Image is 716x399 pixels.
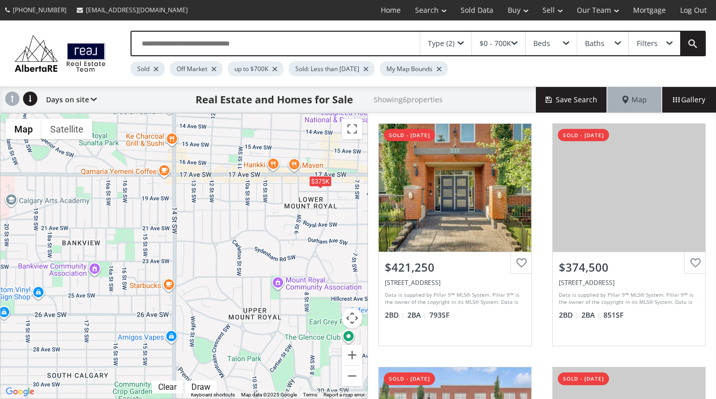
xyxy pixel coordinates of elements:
[559,259,699,275] div: $374,500
[156,382,179,392] div: Clear
[228,61,284,76] div: up to $700K
[533,40,550,47] div: Beds
[542,113,716,357] a: sold - [DATE]$374,500[STREET_ADDRESS]Data is supplied by Pillar 9™ MLS® System. Pillar 9™ is the ...
[3,385,37,398] img: Google
[289,61,375,76] div: Sold: Less than [DATE]
[368,113,542,357] a: sold - [DATE]$421,250[STREET_ADDRESS]Data is supplied by Pillar 9™ MLS® System. Pillar 9™ is the ...
[385,278,525,287] div: 333 22 Avenue SW #406, Calgary, AB T2S 0H3
[342,366,362,386] button: Zoom out
[41,119,92,139] button: Show satellite imagery
[309,175,332,186] div: $375K
[428,40,454,47] div: Type (2)
[189,382,213,392] div: Draw
[10,33,110,74] img: Logo
[429,310,449,320] span: 793 SF
[607,87,662,113] div: Map
[374,96,443,103] h2: Showing 6 properties
[191,391,235,398] button: Keyboard shortcuts
[196,93,353,107] h1: Real Estate and Homes for Sale
[559,310,579,320] span: 2 BD
[559,278,699,287] div: 910 18 Avenue SW #105, Calgary, AB T2T0H2
[603,310,623,320] span: 851 SF
[131,61,165,76] div: Sold
[342,308,362,328] button: Map camera controls
[585,40,604,47] div: Baths
[385,259,525,275] div: $421,250
[13,6,67,14] span: [PHONE_NUMBER]
[170,61,223,76] div: Off Market
[673,95,705,105] span: Gallery
[152,382,183,392] div: Click to clear.
[303,392,317,397] a: Terms
[185,382,216,392] div: Click to draw.
[581,310,601,320] span: 2 BA
[385,291,523,306] div: Data is supplied by Pillar 9™ MLS® System. Pillar 9™ is the owner of the copyright in its MLS® Sy...
[41,87,97,113] div: Days on site
[622,95,647,105] span: Map
[342,119,362,139] button: Toggle fullscreen view
[6,119,41,139] button: Show street map
[536,87,607,113] button: Save Search
[241,392,297,397] span: Map data ©2025 Google
[662,87,716,113] div: Gallery
[86,6,188,14] span: [EMAIL_ADDRESS][DOMAIN_NAME]
[407,310,427,320] span: 2 BA
[72,1,193,19] a: [EMAIL_ADDRESS][DOMAIN_NAME]
[480,40,511,47] div: $0 - 700K
[342,345,362,365] button: Zoom in
[385,310,405,320] span: 2 BD
[637,40,658,47] div: Filters
[323,392,364,397] a: Report a map error
[380,61,448,76] div: My Map Bounds
[3,385,37,398] a: Open this area in Google Maps (opens a new window)
[559,291,697,306] div: Data is supplied by Pillar 9™ MLS® System. Pillar 9™ is the owner of the copyright in its MLS® Sy...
